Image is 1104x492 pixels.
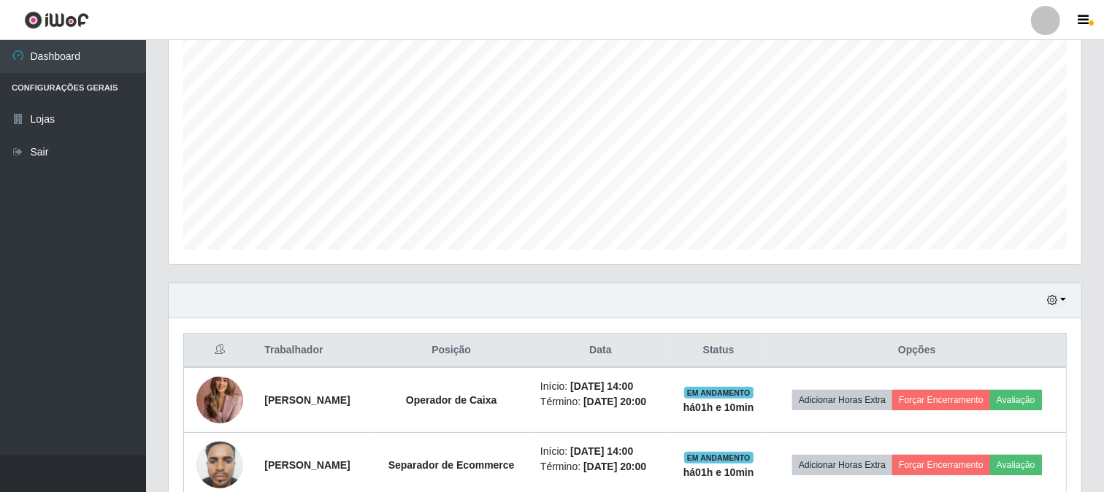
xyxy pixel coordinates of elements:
[196,367,243,432] img: 1744730412045.jpeg
[892,390,990,410] button: Forçar Encerramento
[767,334,1066,368] th: Opções
[540,394,661,410] li: Término:
[540,444,661,459] li: Início:
[371,334,532,368] th: Posição
[792,455,892,475] button: Adicionar Horas Extra
[670,334,768,368] th: Status
[892,455,990,475] button: Forçar Encerramento
[583,461,646,472] time: [DATE] 20:00
[570,380,633,392] time: [DATE] 14:00
[264,459,350,471] strong: [PERSON_NAME]
[570,445,633,457] time: [DATE] 14:00
[683,401,754,413] strong: há 01 h e 10 min
[264,394,350,406] strong: [PERSON_NAME]
[540,459,661,474] li: Término:
[24,11,89,29] img: CoreUI Logo
[540,379,661,394] li: Início:
[583,396,646,407] time: [DATE] 20:00
[684,387,754,399] span: EM ANDAMENTO
[684,452,754,464] span: EM ANDAMENTO
[683,466,754,478] strong: há 01 h e 10 min
[388,459,515,471] strong: Separador de Ecommerce
[792,390,892,410] button: Adicionar Horas Extra
[990,455,1042,475] button: Avaliação
[406,394,497,406] strong: Operador de Caixa
[990,390,1042,410] button: Avaliação
[532,334,670,368] th: Data
[256,334,371,368] th: Trabalhador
